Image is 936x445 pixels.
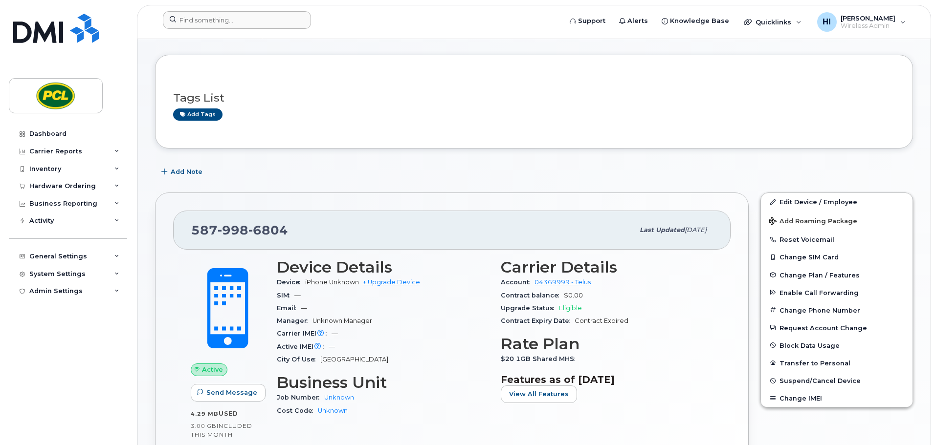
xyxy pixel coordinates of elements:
[761,231,913,248] button: Reset Voicemail
[277,374,489,391] h3: Business Unit
[841,22,895,30] span: Wireless Admin
[173,92,895,104] h3: Tags List
[277,330,332,337] span: Carrier IMEI
[277,292,294,299] span: SIM
[655,11,736,31] a: Knowledge Base
[559,304,582,312] span: Eligible
[501,355,579,362] span: $20 1GB Shared MHS
[810,12,913,32] div: Heather Innes
[685,226,707,233] span: [DATE]
[575,317,628,324] span: Contract Expired
[780,271,860,278] span: Change Plan / Features
[612,11,655,31] a: Alerts
[277,317,312,324] span: Manager
[155,163,211,181] button: Add Note
[329,343,335,350] span: —
[363,278,420,286] a: + Upgrade Device
[737,12,808,32] div: Quicklinks
[171,167,202,176] span: Add Note
[501,385,577,403] button: View All Features
[248,223,288,237] span: 6804
[318,407,348,414] a: Unknown
[191,423,217,429] span: 3.00 GB
[501,278,535,286] span: Account
[564,292,583,299] span: $0.00
[761,389,913,407] button: Change IMEI
[277,258,489,276] h3: Device Details
[761,193,913,211] a: Edit Device / Employee
[277,343,329,350] span: Active IMEI
[501,317,575,324] span: Contract Expiry Date
[761,266,913,284] button: Change Plan / Features
[670,16,729,26] span: Knowledge Base
[780,289,859,296] span: Enable Call Forwarding
[501,292,564,299] span: Contract balance
[761,301,913,319] button: Change Phone Number
[332,330,338,337] span: —
[301,304,307,312] span: —
[277,356,320,363] span: City Of Use
[173,108,223,121] a: Add tags
[756,18,791,26] span: Quicklinks
[202,365,223,374] span: Active
[312,317,372,324] span: Unknown Manager
[769,217,857,227] span: Add Roaming Package
[501,304,559,312] span: Upgrade Status
[761,284,913,301] button: Enable Call Forwarding
[324,394,354,401] a: Unknown
[277,278,305,286] span: Device
[501,258,713,276] h3: Carrier Details
[761,319,913,337] button: Request Account Change
[761,211,913,231] button: Add Roaming Package
[509,389,569,399] span: View All Features
[501,335,713,353] h3: Rate Plan
[640,226,685,233] span: Last updated
[277,394,324,401] span: Job Number
[163,11,311,29] input: Find something...
[218,223,248,237] span: 998
[501,374,713,385] h3: Features as of [DATE]
[627,16,648,26] span: Alerts
[294,292,301,299] span: —
[563,11,612,31] a: Support
[219,410,238,417] span: used
[841,14,895,22] span: [PERSON_NAME]
[206,388,257,397] span: Send Message
[761,372,913,389] button: Suspend/Cancel Device
[277,407,318,414] span: Cost Code
[578,16,605,26] span: Support
[535,278,591,286] a: 04369999 - Telus
[761,248,913,266] button: Change SIM Card
[823,16,831,28] span: HI
[780,377,861,384] span: Suspend/Cancel Device
[305,278,359,286] span: iPhone Unknown
[761,354,913,372] button: Transfer to Personal
[191,384,266,402] button: Send Message
[320,356,388,363] span: [GEOGRAPHIC_DATA]
[191,422,252,438] span: included this month
[191,223,288,237] span: 587
[191,410,219,417] span: 4.29 MB
[277,304,301,312] span: Email
[761,337,913,354] button: Block Data Usage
